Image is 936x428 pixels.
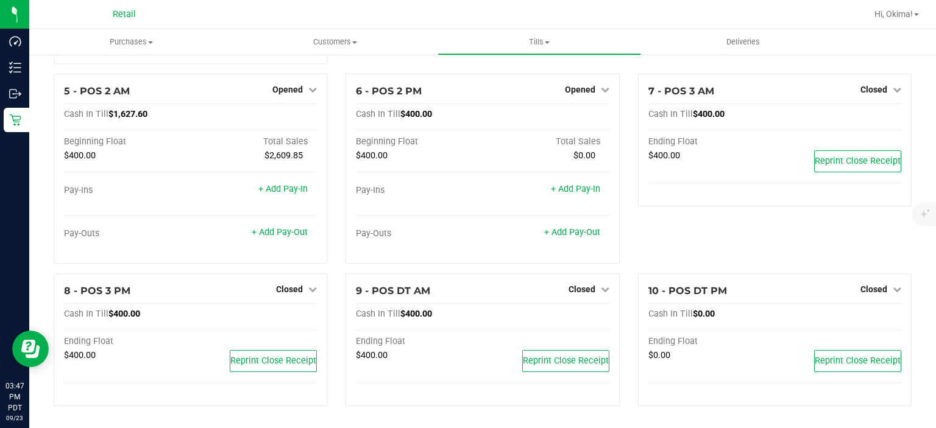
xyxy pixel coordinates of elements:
div: Ending Float [648,136,775,147]
div: Ending Float [356,336,483,347]
div: Pay-Outs [64,228,191,239]
span: Cash In Till [64,309,108,319]
a: Tills [438,29,642,55]
span: Closed [860,284,887,294]
span: $2,609.85 [264,150,303,161]
inline-svg: Outbound [9,88,21,100]
div: Beginning Float [64,136,191,147]
inline-svg: Retail [9,114,21,126]
div: Ending Float [64,336,191,347]
span: 9 - POS DT AM [356,285,430,296]
inline-svg: Dashboard [9,35,21,47]
span: $0.00 [693,309,715,319]
div: Beginning Float [356,136,483,147]
iframe: Resource center [12,331,49,367]
span: Reprint Close Receipt [815,156,901,166]
span: $400.00 [108,309,140,319]
span: Closed [860,85,887,94]
button: Reprint Close Receipt [814,150,901,172]
div: Pay-Ins [64,185,191,196]
p: 09/23 [5,413,24,423]
span: 6 - POS 2 PM [356,85,422,97]
div: Total Sales [483,136,609,147]
a: Purchases [29,29,233,55]
span: Closed [569,284,595,294]
a: + Add Pay-Out [544,227,600,237]
span: 7 - POS 3 AM [648,85,714,97]
span: $400.00 [693,109,725,119]
span: 8 - POS 3 PM [64,285,130,296]
span: Reprint Close Receipt [230,356,316,366]
span: Cash In Till [64,109,108,119]
span: Hi, Okima! [874,9,913,19]
span: Reprint Close Receipt [815,356,901,366]
div: Pay-Outs [356,228,483,239]
span: $400.00 [400,109,432,119]
inline-svg: Inventory [9,61,21,74]
p: 03:47 PM PDT [5,381,24,413]
span: $0.00 [573,150,595,161]
span: Cash In Till [356,109,400,119]
a: + Add Pay-In [258,184,308,194]
a: + Add Pay-Out [252,227,308,237]
span: Opened [565,85,595,94]
span: $1,627.60 [108,109,147,119]
span: $400.00 [400,309,432,319]
span: 5 - POS 2 AM [64,85,130,97]
span: Opened [272,85,303,94]
span: Closed [276,284,303,294]
span: Cash In Till [648,109,693,119]
a: Customers [233,29,438,55]
a: + Add Pay-In [551,184,600,194]
span: Purchases [29,37,233,47]
button: Reprint Close Receipt [522,350,609,372]
span: Reprint Close Receipt [523,356,609,366]
div: Ending Float [648,336,775,347]
span: Customers [234,37,437,47]
button: Reprint Close Receipt [230,350,317,372]
span: $400.00 [356,350,388,360]
div: Pay-Ins [356,185,483,196]
span: Retail [113,9,136,19]
span: Deliveries [710,37,776,47]
a: Deliveries [641,29,845,55]
span: Tills [438,37,641,47]
span: Cash In Till [648,309,693,319]
div: Total Sales [191,136,317,147]
span: $0.00 [648,350,670,360]
span: $400.00 [64,150,96,161]
span: Cash In Till [356,309,400,319]
span: 10 - POS DT PM [648,285,727,296]
span: $400.00 [356,150,388,161]
button: Reprint Close Receipt [814,350,901,372]
span: $400.00 [64,350,96,360]
span: $400.00 [648,150,680,161]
